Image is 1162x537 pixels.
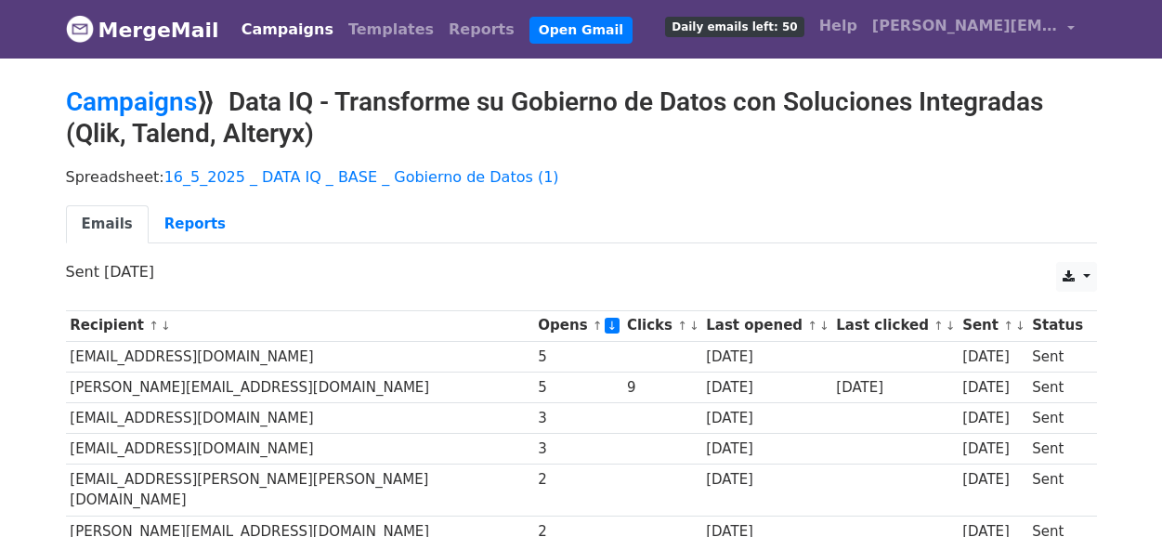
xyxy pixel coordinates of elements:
span: [PERSON_NAME][EMAIL_ADDRESS][PERSON_NAME][DOMAIN_NAME] [872,15,1058,37]
div: [DATE] [706,408,827,429]
div: 3 [538,408,618,429]
span: Daily emails left: 50 [665,17,803,37]
td: Sent [1027,372,1087,402]
img: MergeMail logo [66,15,94,43]
td: Sent [1027,402,1087,433]
a: Reports [149,205,242,243]
a: ↓ [689,319,699,333]
th: Status [1027,310,1087,341]
div: [DATE] [962,408,1024,429]
a: MergeMail [66,10,219,49]
div: 2 [538,469,618,491]
td: [EMAIL_ADDRESS][DOMAIN_NAME] [66,434,534,465]
p: Spreadsheet: [66,167,1097,187]
div: [DATE] [706,439,827,460]
div: 5 [538,347,618,368]
a: Emails [66,205,149,243]
a: ↑ [149,319,159,333]
th: Recipient [66,310,534,341]
a: ↓ [161,319,171,333]
a: ↑ [934,319,944,333]
a: Campaigns [66,86,197,117]
a: Reports [441,11,522,48]
th: Opens [534,310,623,341]
div: 9 [627,377,698,399]
div: 5 [538,377,618,399]
a: Help [812,7,865,45]
a: 16_5_2025 _ DATA IQ _ BASE _ Gobierno de Datos (1) [164,168,559,186]
div: 3 [538,439,618,460]
a: ↑ [593,319,603,333]
th: Last opened [701,310,831,341]
div: [DATE] [962,377,1024,399]
p: Sent [DATE] [66,262,1097,282]
div: [DATE] [962,347,1024,368]
a: Campaigns [234,11,341,48]
a: ↓ [1015,319,1025,333]
a: ↓ [946,319,956,333]
a: ↑ [677,319,687,333]
div: [DATE] [962,469,1024,491]
td: Sent [1027,434,1087,465]
div: [DATE] [836,377,953,399]
td: [EMAIL_ADDRESS][DOMAIN_NAME] [66,402,534,433]
th: Sent [958,310,1027,341]
td: [EMAIL_ADDRESS][PERSON_NAME][PERSON_NAME][DOMAIN_NAME] [66,465,534,517]
a: [PERSON_NAME][EMAIL_ADDRESS][PERSON_NAME][DOMAIN_NAME] [865,7,1082,51]
th: Clicks [622,310,701,341]
td: Sent [1027,341,1087,372]
div: [DATE] [706,377,827,399]
a: ↓ [819,319,829,333]
div: [DATE] [706,469,827,491]
div: Widget de chat [1069,448,1162,537]
a: Open Gmail [529,17,633,44]
div: [DATE] [706,347,827,368]
a: ↓ [605,318,620,334]
h2: ⟫ Data IQ - Transforme su Gobierno de Datos con Soluciones Integradas (Qlik, Talend, Alteryx) [66,86,1097,149]
td: [PERSON_NAME][EMAIL_ADDRESS][DOMAIN_NAME] [66,372,534,402]
div: [DATE] [962,439,1024,460]
iframe: Chat Widget [1069,448,1162,537]
a: ↑ [1003,319,1013,333]
td: Sent [1027,465,1087,517]
td: [EMAIL_ADDRESS][DOMAIN_NAME] [66,341,534,372]
a: Daily emails left: 50 [658,7,811,45]
a: ↑ [807,319,817,333]
a: Templates [341,11,441,48]
th: Last clicked [832,310,959,341]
